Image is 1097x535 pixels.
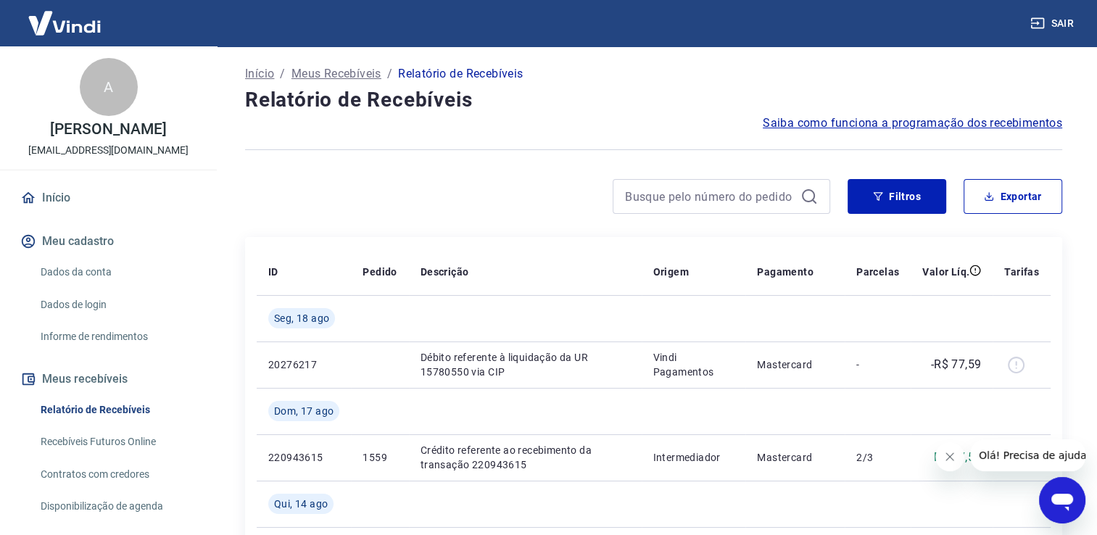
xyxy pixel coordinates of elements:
span: Seg, 18 ago [274,311,329,325]
a: Dados da conta [35,257,199,287]
p: Intermediador [653,450,734,465]
p: R$ 77,59 [934,449,981,466]
span: Olá! Precisa de ajuda? [9,10,122,22]
p: Pagamento [757,265,814,279]
p: 1559 [363,450,397,465]
a: Disponibilização de agenda [35,492,199,521]
p: Mastercard [757,450,833,465]
p: [EMAIL_ADDRESS][DOMAIN_NAME] [28,143,189,158]
a: Dados de login [35,290,199,320]
iframe: Mensagem da empresa [970,439,1085,471]
button: Meus recebíveis [17,363,199,395]
p: - [856,357,899,372]
p: Parcelas [856,265,899,279]
p: Vindi Pagamentos [653,350,734,379]
h4: Relatório de Recebíveis [245,86,1062,115]
button: Meu cadastro [17,225,199,257]
span: Dom, 17 ago [274,404,334,418]
p: Descrição [421,265,469,279]
input: Busque pelo número do pedido [625,186,795,207]
a: Início [17,182,199,214]
p: 2/3 [856,450,899,465]
p: Débito referente à liquidação da UR 15780550 via CIP [421,350,630,379]
button: Sair [1027,10,1080,37]
p: Crédito referente ao recebimento da transação 220943615 [421,443,630,472]
p: [PERSON_NAME] [50,122,166,137]
a: Informe de rendimentos [35,322,199,352]
p: Valor Líq. [922,265,969,279]
p: / [387,65,392,83]
a: Início [245,65,274,83]
button: Filtros [848,179,946,214]
a: Recebíveis Futuros Online [35,427,199,457]
p: Mastercard [757,357,833,372]
p: -R$ 77,59 [931,356,982,373]
iframe: Fechar mensagem [935,442,964,471]
a: Relatório de Recebíveis [35,395,199,425]
a: Contratos com credores [35,460,199,489]
p: 20276217 [268,357,339,372]
p: / [280,65,285,83]
p: Relatório de Recebíveis [398,65,523,83]
button: Exportar [964,179,1062,214]
img: Vindi [17,1,112,45]
div: A [80,58,138,116]
span: Qui, 14 ago [274,497,328,511]
a: Saiba como funciona a programação dos recebimentos [763,115,1062,132]
p: Pedido [363,265,397,279]
p: Tarifas [1004,265,1039,279]
iframe: Botão para abrir a janela de mensagens [1039,477,1085,523]
p: ID [268,265,278,279]
p: Origem [653,265,689,279]
a: Meus Recebíveis [291,65,381,83]
p: 220943615 [268,450,339,465]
